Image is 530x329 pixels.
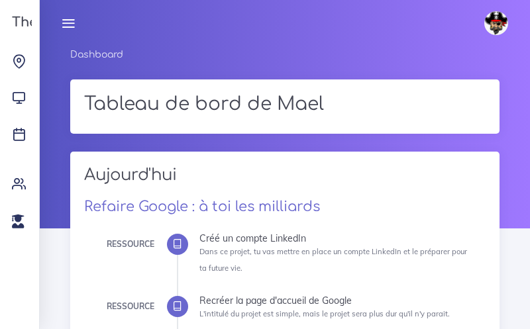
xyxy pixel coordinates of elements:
h2: Aujourd'hui [84,165,486,194]
div: Créé un compte LinkedIn [199,234,476,243]
a: Refaire Google : à toi les milliards [84,199,320,214]
small: Dans ce projet, tu vas mettre en place un compte LinkedIn et le préparer pour ta future vie. [199,247,467,273]
a: avatar [478,4,518,42]
div: Ressource [107,299,154,314]
div: Ressource [107,237,154,252]
a: Dashboard [70,50,123,60]
small: L'intitulé du projet est simple, mais le projet sera plus dur qu'il n'y parait. [199,309,450,318]
img: avatar [484,11,508,35]
div: Recréer la page d'accueil de Google [199,296,476,305]
h3: The Hacking Project [8,15,148,30]
h1: Tableau de bord de Mael [84,93,486,116]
